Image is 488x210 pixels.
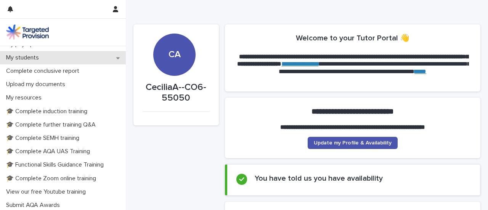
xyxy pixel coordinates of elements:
[3,175,102,182] p: 🎓 Complete Zoom online training
[3,188,92,196] p: View our free Youtube training
[3,67,85,75] p: Complete conclusive report
[3,121,102,128] p: 🎓 Complete further training Q&A
[296,34,409,43] h2: Welcome to your Tutor Portal 👋
[3,202,66,209] p: Submit AQA Awards
[3,108,93,115] p: 🎓 Complete induction training
[255,174,383,183] h2: You have told us you have availability
[3,161,110,168] p: 🎓 Functional Skills Guidance Training
[308,137,398,149] a: Update my Profile & Availability
[3,148,96,155] p: 🎓 Complete AQA UAS Training
[153,7,196,60] div: CA
[6,24,49,40] img: M5nRWzHhSzIhMunXDL62
[143,82,210,104] p: CeciliaA--CO6-55050
[3,94,48,101] p: My resources
[3,135,85,142] p: 🎓 Complete SEMH training
[3,54,45,61] p: My students
[3,81,71,88] p: Upload my documents
[314,140,392,146] span: Update my Profile & Availability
